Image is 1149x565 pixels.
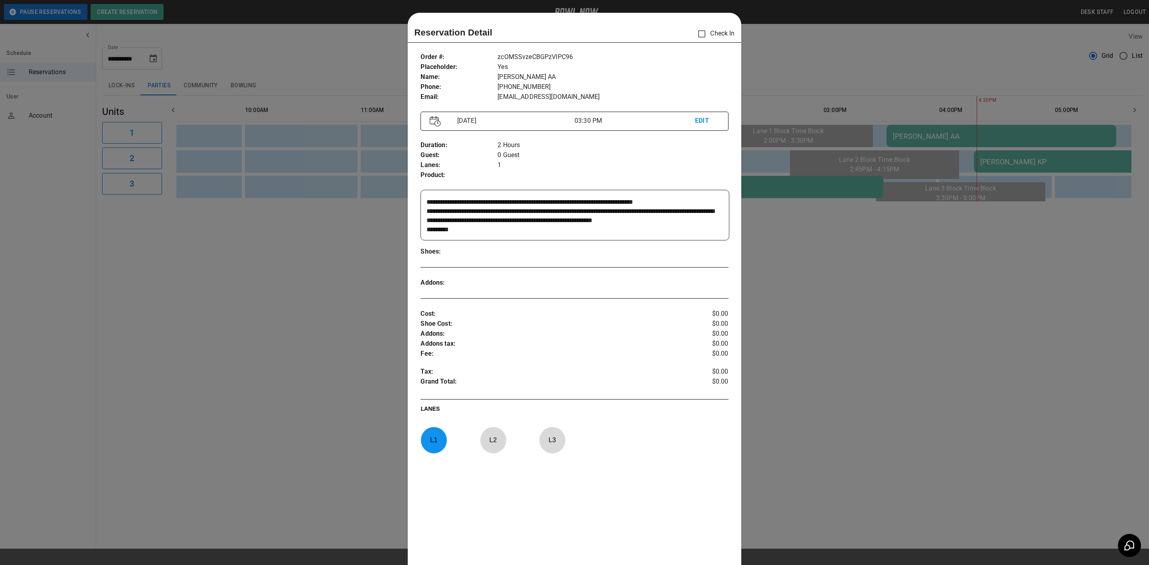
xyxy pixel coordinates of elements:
[574,116,695,126] p: 03:30 PM
[498,140,728,150] p: 2 Hours
[677,367,728,377] p: $0.00
[421,349,677,359] p: Fee :
[421,278,498,288] p: Addons :
[498,160,728,170] p: 1
[498,52,728,62] p: zcOMSSvzeCBGPzVlPC96
[421,62,498,72] p: Placeholder :
[677,329,728,339] p: $0.00
[677,377,728,389] p: $0.00
[693,26,734,42] p: Check In
[421,92,498,102] p: Email :
[454,116,574,126] p: [DATE]
[421,82,498,92] p: Phone :
[677,339,728,349] p: $0.00
[695,116,719,126] p: EDIT
[498,150,728,160] p: 0 Guest
[421,72,498,82] p: Name :
[421,339,677,349] p: Addons tax :
[677,319,728,329] p: $0.00
[539,431,565,449] p: L 3
[498,92,728,102] p: [EMAIL_ADDRESS][DOMAIN_NAME]
[421,170,498,180] p: Product :
[421,367,677,377] p: Tax :
[421,247,498,257] p: Shoes :
[421,329,677,339] p: Addons :
[421,150,498,160] p: Guest :
[421,377,677,389] p: Grand Total :
[421,431,447,449] p: L 1
[498,72,728,82] p: [PERSON_NAME] AA
[421,405,728,416] p: LANES
[414,26,492,39] p: Reservation Detail
[677,349,728,359] p: $0.00
[677,309,728,319] p: $0.00
[421,52,498,62] p: Order # :
[498,82,728,92] p: [PHONE_NUMBER]
[421,140,498,150] p: Duration :
[421,319,677,329] p: Shoe Cost :
[421,309,677,319] p: Cost :
[480,431,506,449] p: L 2
[498,62,728,72] p: Yes
[430,116,441,127] img: Vector
[421,160,498,170] p: Lanes :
